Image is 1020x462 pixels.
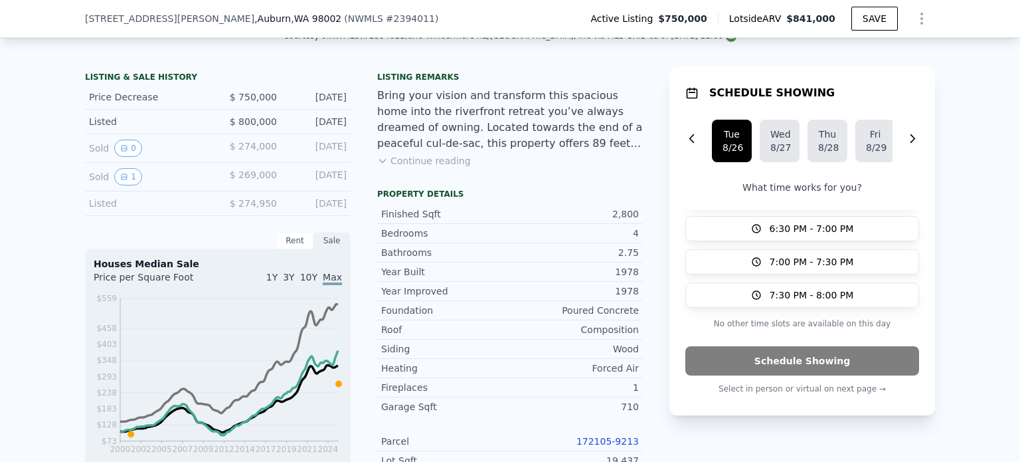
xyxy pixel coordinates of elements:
div: 8/27 [770,141,789,154]
tspan: $183 [96,404,117,413]
tspan: 2012 [214,445,234,454]
div: Bedrooms [381,227,510,240]
div: [DATE] [288,197,347,210]
div: Listing remarks [377,72,643,82]
span: $ 750,000 [230,92,277,102]
button: Fri8/29 [855,120,895,162]
span: $ 800,000 [230,116,277,127]
div: Wood [510,342,639,356]
div: 1 [510,381,639,394]
button: Tue8/26 [712,120,752,162]
span: # 2394011 [386,13,435,24]
tspan: 2014 [234,445,255,454]
div: Thu [818,128,837,141]
p: No other time slots are available on this day [685,316,919,332]
div: Bathrooms [381,246,510,259]
div: 1978 [510,285,639,298]
div: Garage Sqft [381,400,510,413]
span: $ 269,000 [230,170,277,180]
div: 4 [510,227,639,240]
tspan: $238 [96,388,117,398]
button: View historical data [114,168,142,185]
p: What time works for you? [685,181,919,194]
a: 172105-9213 [576,436,639,447]
button: 7:30 PM - 8:00 PM [685,283,919,308]
div: Bring your vision and transform this spacious home into the riverfront retreat you’ve always drea... [377,88,643,152]
div: Sold [89,140,207,157]
div: Fri [866,128,885,141]
div: Property details [377,189,643,199]
span: Max [323,272,342,285]
button: Continue reading [377,154,471,168]
div: Sale [313,232,351,249]
tspan: $458 [96,324,117,333]
div: 8/29 [866,141,885,154]
div: Foundation [381,304,510,317]
span: 1Y [266,272,278,283]
tspan: 2007 [173,445,193,454]
span: 3Y [283,272,294,283]
span: NWMLS [348,13,383,24]
button: Schedule Showing [685,346,919,376]
div: Sold [89,168,207,185]
tspan: 2002 [131,445,151,454]
tspan: 2017 [256,445,276,454]
div: Listed [89,197,207,210]
div: [DATE] [288,168,347,185]
button: Thu8/28 [807,120,847,162]
div: ( ) [344,12,438,25]
div: 710 [510,400,639,413]
span: 6:30 PM - 7:00 PM [770,222,854,235]
tspan: 2000 [110,445,131,454]
div: Rent [276,232,313,249]
tspan: $128 [96,420,117,429]
tspan: 2019 [276,445,297,454]
div: 1978 [510,265,639,279]
div: 8/28 [818,141,837,154]
div: Price per Square Foot [94,271,218,292]
tspan: $348 [96,356,117,365]
span: 7:30 PM - 8:00 PM [770,289,854,302]
div: Forced Air [510,362,639,375]
span: 10Y [300,272,317,283]
span: , WA 98002 [291,13,341,24]
tspan: $293 [96,372,117,382]
p: Select in person or virtual on next page → [685,381,919,397]
div: Poured Concrete [510,304,639,317]
button: SAVE [851,7,898,31]
tspan: 2024 [318,445,339,454]
button: Show Options [908,5,935,32]
div: Parcel [381,435,510,448]
div: 8/26 [722,141,741,154]
span: $841,000 [786,13,835,24]
span: , Auburn [254,12,341,25]
span: $ 274,950 [230,198,277,209]
div: Roof [381,323,510,336]
div: [DATE] [288,140,347,157]
div: 2,800 [510,207,639,221]
div: Siding [381,342,510,356]
div: [DATE] [288,115,347,128]
span: Lotside ARV [729,12,786,25]
div: Houses Median Sale [94,257,342,271]
tspan: $559 [96,294,117,303]
div: Year Improved [381,285,510,298]
tspan: 2005 [151,445,172,454]
div: Wed [770,128,789,141]
h1: SCHEDULE SHOWING [709,85,835,101]
tspan: 2021 [297,445,317,454]
span: $ 274,000 [230,141,277,152]
div: 2.75 [510,246,639,259]
div: Year Built [381,265,510,279]
div: Price Decrease [89,90,207,104]
span: $750,000 [658,12,707,25]
div: Heating [381,362,510,375]
div: Fireplaces [381,381,510,394]
button: 6:30 PM - 7:00 PM [685,216,919,241]
span: Active Listing [590,12,658,25]
button: 7:00 PM - 7:30 PM [685,249,919,275]
button: Wed8/27 [760,120,800,162]
span: 7:00 PM - 7:30 PM [770,255,854,269]
div: Listed [89,115,207,128]
span: [STREET_ADDRESS][PERSON_NAME] [85,12,254,25]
